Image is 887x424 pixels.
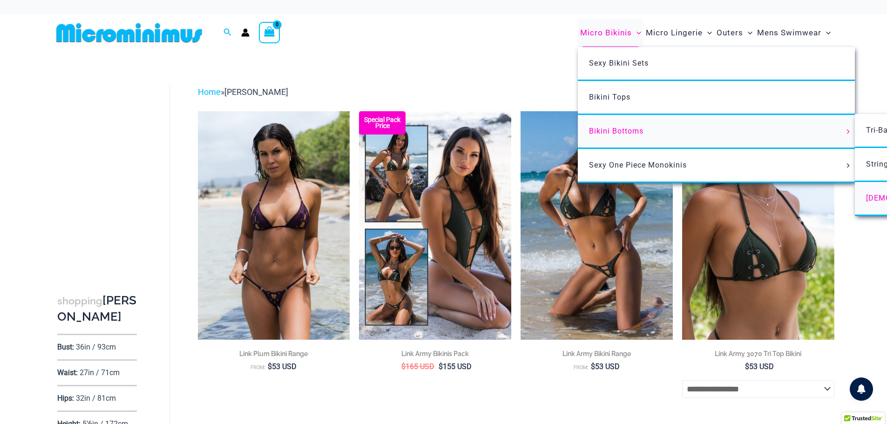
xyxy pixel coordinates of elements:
[57,343,74,351] p: Bust:
[589,161,687,169] span: Sexy One Piece Monokinis
[198,111,350,339] a: Link Plum 3070 Tri Top 4580 Micro 01Link Plum 3070 Tri Top 4580 Micro 05Link Plum 3070 Tri Top 45...
[198,349,350,362] a: Link Plum Bikini Range
[843,129,853,134] span: Menu Toggle
[755,19,833,47] a: Mens SwimwearMenu ToggleMenu Toggle
[80,368,120,377] p: 27in / 71cm
[745,362,774,371] bdi: 53 USD
[578,149,855,183] a: Sexy One Piece MonokinisMenu ToggleMenu Toggle
[241,28,250,37] a: Account icon link
[591,362,595,371] span: $
[439,362,443,371] span: $
[76,343,116,351] p: 36in / 93cm
[57,293,137,325] h3: [PERSON_NAME]
[589,59,649,67] span: Sexy Bikini Sets
[578,81,855,115] a: Bikini Tops
[703,21,712,45] span: Menu Toggle
[580,21,632,45] span: Micro Bikinis
[57,295,102,307] span: shopping
[576,17,835,48] nav: Site Navigation
[76,394,116,403] p: 32in / 81cm
[251,364,265,370] span: From:
[57,394,74,403] p: Hips:
[589,93,630,101] span: Bikini Tops
[268,362,297,371] bdi: 53 USD
[643,19,714,47] a: Micro LingerieMenu ToggleMenu Toggle
[745,362,749,371] span: $
[198,87,288,97] span: »
[521,349,673,358] h2: Link Army Bikini Range
[757,21,821,45] span: Mens Swimwear
[574,364,589,370] span: From:
[578,47,855,81] a: Sexy Bikini Sets
[578,115,855,149] a: Bikini BottomsMenu ToggleMenu Toggle
[682,111,834,339] a: Link Army 3070 Tri Top 01Link Army 3070 Tri Top 2031 Cheeky 10Link Army 3070 Tri Top 2031 Cheeky 10
[359,111,511,339] img: Link Army Pack
[589,127,643,135] span: Bikini Bottoms
[198,349,350,358] h2: Link Plum Bikini Range
[57,78,141,264] iframe: TrustedSite Certified
[401,362,406,371] span: $
[401,362,434,371] bdi: 165 USD
[682,349,834,362] a: Link Army 3070 Tri Top Bikini
[359,349,511,358] h2: Link Army Bikinis Pack
[198,87,221,97] a: Home
[521,349,673,362] a: Link Army Bikini Range
[632,21,641,45] span: Menu Toggle
[521,111,673,339] a: Link Army 3070 Tri Top 2031 Cheeky 08Link Army 3070 Tri Top 2031 Cheeky 10Link Army 3070 Tri Top ...
[843,163,853,168] span: Menu Toggle
[53,22,206,43] img: MM SHOP LOGO FLAT
[268,362,272,371] span: $
[821,21,831,45] span: Menu Toggle
[743,21,752,45] span: Menu Toggle
[359,111,511,339] a: Link Army Pack Link Army 3070 Tri Top 2031 Cheeky 06Link Army 3070 Tri Top 2031 Cheeky 06
[521,111,673,339] img: Link Army 3070 Tri Top 2031 Cheeky 08
[591,362,620,371] bdi: 53 USD
[646,21,703,45] span: Micro Lingerie
[223,27,232,39] a: Search icon link
[578,19,643,47] a: Micro BikinisMenu ToggleMenu Toggle
[682,111,834,339] img: Link Army 3070 Tri Top 01
[439,362,472,371] bdi: 155 USD
[57,368,78,377] p: Waist:
[224,87,288,97] span: [PERSON_NAME]
[682,349,834,358] h2: Link Army 3070 Tri Top Bikini
[359,117,406,129] b: Special Pack Price
[259,22,280,43] a: View Shopping Cart, empty
[717,21,743,45] span: Outers
[359,349,511,362] a: Link Army Bikinis Pack
[714,19,755,47] a: OutersMenu ToggleMenu Toggle
[198,111,350,339] img: Link Plum 3070 Tri Top 4580 Micro 01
